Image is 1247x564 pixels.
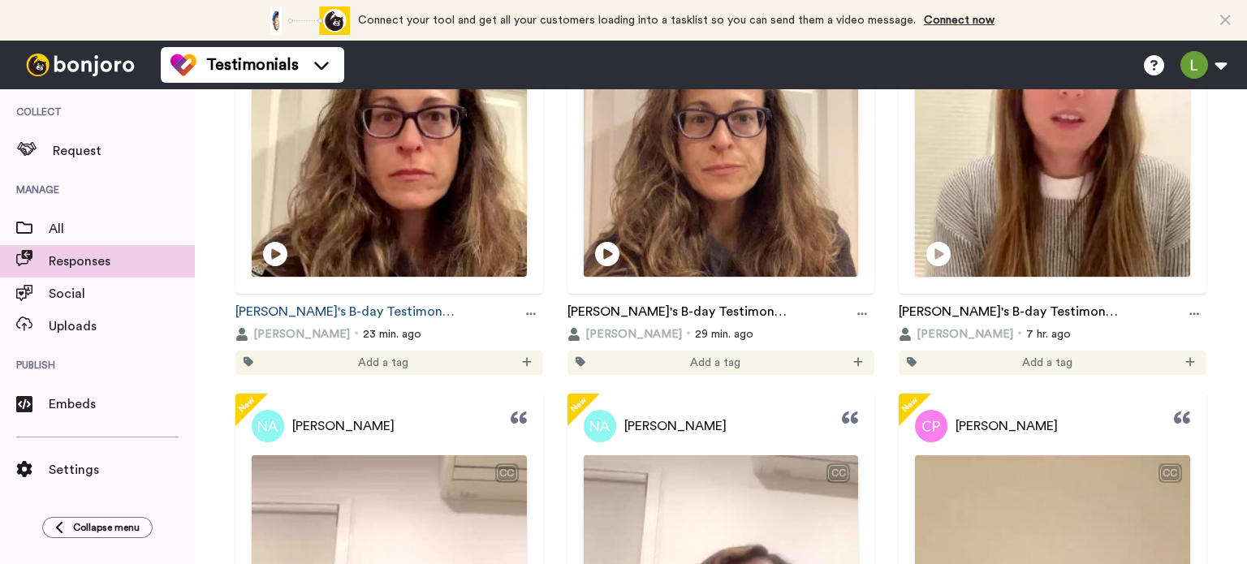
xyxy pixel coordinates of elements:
[567,326,875,342] div: 29 min. ago
[898,392,923,417] span: New
[899,326,1013,342] button: [PERSON_NAME]
[1160,465,1180,481] div: CC
[899,326,1206,342] div: 7 hr. ago
[261,6,350,35] div: animation
[567,326,682,342] button: [PERSON_NAME]
[19,54,141,76] img: bj-logo-header-white.svg
[42,517,153,538] button: Collapse menu
[235,302,456,326] a: [PERSON_NAME]'s B-day Testimonials
[49,284,195,304] span: Social
[49,460,195,480] span: Settings
[358,15,916,26] span: Connect your tool and get all your customers loading into a tasklist so you can send them a video...
[924,15,995,26] a: Connect now
[292,416,395,436] span: [PERSON_NAME]
[566,392,591,417] span: New
[234,392,259,417] span: New
[1022,355,1072,371] span: Add a tag
[585,326,682,342] span: [PERSON_NAME]
[956,416,1058,436] span: [PERSON_NAME]
[584,410,616,442] img: Profile Picture
[690,355,740,371] span: Add a tag
[206,54,299,76] span: Testimonials
[497,465,517,481] div: CC
[73,521,140,534] span: Collapse menu
[253,326,350,342] span: [PERSON_NAME]
[567,302,788,326] a: [PERSON_NAME]'s B-day Testimonials
[49,252,195,271] span: Responses
[53,141,195,161] span: Request
[899,302,1120,326] a: [PERSON_NAME]'s B-day Testimonials
[358,355,408,371] span: Add a tag
[170,52,196,78] img: tm-color.svg
[49,316,195,336] span: Uploads
[828,465,848,481] div: CC
[915,410,947,442] img: Profile Picture
[624,416,727,436] span: [PERSON_NAME]
[917,326,1013,342] span: [PERSON_NAME]
[235,326,350,342] button: [PERSON_NAME]
[49,394,195,414] span: Embeds
[235,326,543,342] div: 23 min. ago
[252,410,284,442] img: Profile Picture
[49,219,195,239] span: All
